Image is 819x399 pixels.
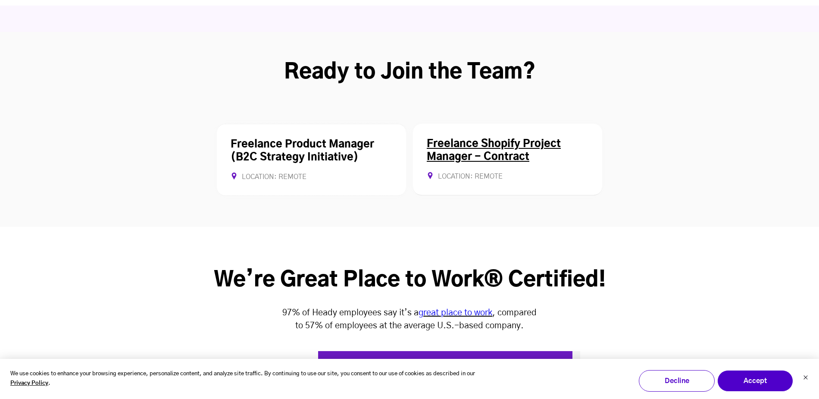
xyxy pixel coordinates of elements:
a: Freelance Product Manager (B2C Strategy Initiative) [231,139,374,163]
p: We use cookies to enhance your browsing experience, personalize content, and analyze site traffic... [10,369,481,389]
a: Freelance Shopify Project Manager - Contract [427,139,561,162]
div: Location: REMOTE [427,172,588,181]
button: Dismiss cookie banner [803,374,808,383]
button: Decline [639,370,715,392]
a: great place to work [419,308,492,317]
div: Location: REMOTE [231,173,392,182]
button: Accept [717,370,793,392]
p: 97% of Heady employees say it’s a , compared to 57% of employees at the average U.S.-based company. [280,306,539,332]
a: Privacy Policy [10,379,48,389]
h2: Ready to Join the Team? [133,60,687,85]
